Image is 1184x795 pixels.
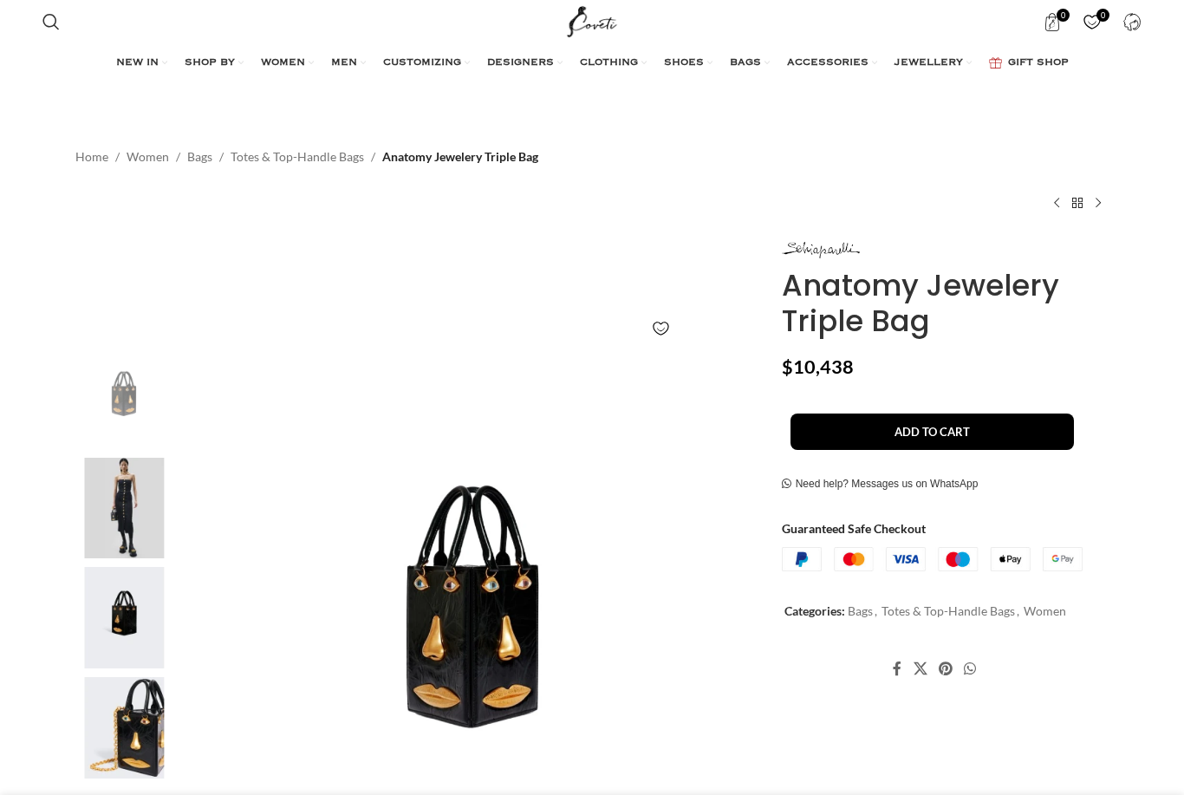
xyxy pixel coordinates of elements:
img: Schiaparelli nose bag [71,677,177,779]
span: NEW IN [116,56,159,70]
img: guaranteed-safe-checkout-bordered.j [782,547,1083,571]
span: 0 [1057,9,1070,22]
span: JEWELLERY [895,56,963,70]
div: Main navigation [34,46,1150,81]
span: CUSTOMIZING [383,56,461,70]
span: MEN [331,56,357,70]
a: Next product [1088,192,1109,213]
span: 0 [1096,9,1109,22]
div: My Wishlist [1075,4,1110,39]
span: SHOES [664,56,704,70]
span: CLOTHING [580,56,638,70]
a: WhatsApp social link [959,655,982,681]
span: Categories: [784,603,845,618]
a: WOMEN [261,46,314,81]
a: NEW IN [116,46,167,81]
a: Bags [848,603,873,618]
a: Need help? Messages us on WhatsApp [782,478,979,492]
a: SHOP BY [185,46,244,81]
span: BAGS [730,56,761,70]
span: $ [782,355,793,378]
img: Anatomy Jewelery Triple Bag [71,348,177,449]
a: BAGS [730,46,770,81]
a: Pinterest social link [933,655,958,681]
a: DESIGNERS [487,46,563,81]
a: CLOTHING [580,46,647,81]
a: Site logo [563,13,621,28]
span: GIFT SHOP [1008,56,1069,70]
a: SHOES [664,46,712,81]
a: Women [1024,603,1066,618]
strong: Guaranteed Safe Checkout [782,521,926,536]
img: Schiaparelli bag [71,567,177,668]
a: JEWELLERY [895,46,972,81]
span: , [1017,602,1019,621]
a: 0 [1035,4,1070,39]
img: Schiaparelli [782,242,860,258]
a: Search [34,4,68,39]
span: DESIGNERS [487,56,554,70]
a: Women [127,147,169,166]
span: Anatomy Jewelery Triple Bag [382,147,538,166]
a: Bags [187,147,212,166]
span: SHOP BY [185,56,235,70]
a: Facebook social link [888,655,908,681]
bdi: 10,438 [782,355,854,378]
a: Totes & Top-Handle Bags [881,603,1015,618]
a: MEN [331,46,366,81]
a: GIFT SHOP [989,46,1069,81]
a: CUSTOMIZING [383,46,470,81]
a: X social link [908,655,933,681]
h1: Anatomy Jewelery Triple Bag [782,268,1109,339]
img: Schiaparelli bags [71,458,177,559]
span: WOMEN [261,56,305,70]
img: GiftBag [989,57,1002,68]
a: ACCESSORIES [787,46,877,81]
span: , [875,602,877,621]
span: ACCESSORIES [787,56,868,70]
a: Totes & Top-Handle Bags [231,147,364,166]
nav: Breadcrumb [75,147,538,166]
a: Previous product [1046,192,1067,213]
a: 0 [1075,4,1110,39]
a: Home [75,147,108,166]
button: Add to cart [790,414,1074,450]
